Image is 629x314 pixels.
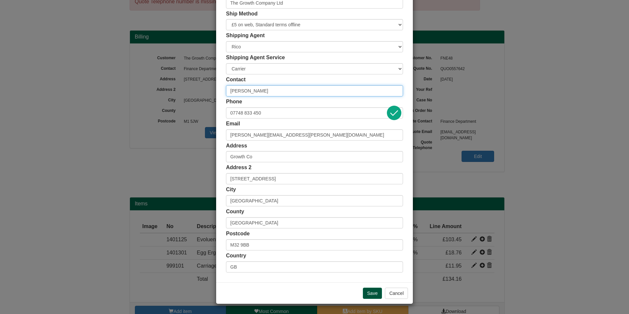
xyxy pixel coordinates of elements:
[226,76,246,84] label: Contact
[226,142,247,150] label: Address
[226,54,285,62] label: Shipping Agent Service
[385,288,408,299] button: Cancel
[226,208,244,216] label: County
[226,10,258,18] label: Ship Method
[226,107,403,118] input: Mobile Preferred
[226,164,251,171] label: Address 2
[226,186,236,194] label: City
[363,288,382,299] input: Save
[226,32,265,39] label: Shipping Agent
[226,230,250,238] label: Postcode
[226,120,240,128] label: Email
[226,252,246,260] label: Country
[226,98,242,106] label: Phone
